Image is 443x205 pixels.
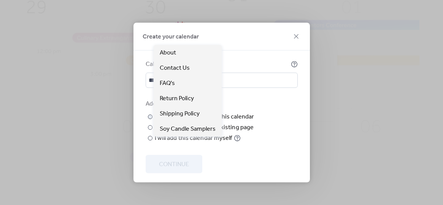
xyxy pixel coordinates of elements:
[160,94,194,103] span: Return Policy
[160,79,175,88] span: FAQ's
[146,60,289,69] div: Calendar name
[160,48,176,58] span: About
[155,134,232,143] div: I will add this calendar myself
[160,109,200,119] span: Shipping Policy
[146,99,296,109] div: Add calendar to your site
[143,32,199,42] span: Create your calendar
[160,64,190,73] span: Contact Us
[160,125,216,134] span: Soy Candle Samplers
